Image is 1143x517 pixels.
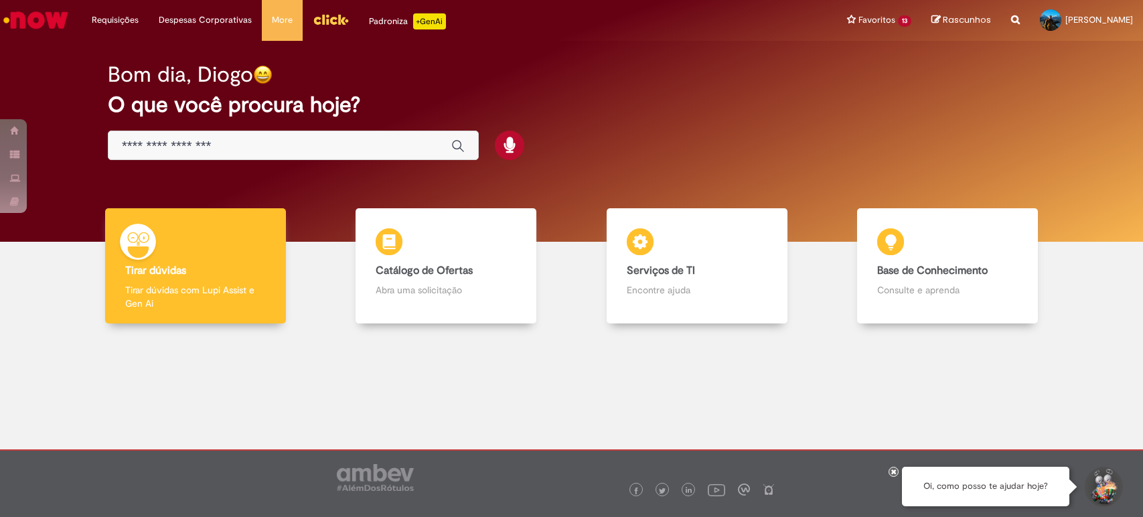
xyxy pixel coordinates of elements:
b: Serviços de TI [627,264,695,277]
a: Base de Conhecimento Consulte e aprenda [822,208,1073,324]
img: logo_footer_workplace.png [738,484,750,496]
p: Tirar dúvidas com Lupi Assist e Gen Ai [125,283,266,310]
span: Despesas Corporativas [159,13,252,27]
img: logo_footer_youtube.png [708,481,725,498]
p: Consulte e aprenda [877,283,1018,297]
img: logo_footer_ambev_rotulo_gray.png [337,464,414,491]
img: logo_footer_linkedin.png [686,487,692,495]
img: logo_footer_naosei.png [763,484,775,496]
b: Tirar dúvidas [125,264,186,277]
b: Base de Conhecimento [877,264,988,277]
p: +GenAi [413,13,446,29]
h2: O que você procura hoje? [108,93,1035,117]
img: logo_footer_twitter.png [659,488,666,494]
p: Abra uma solicitação [376,283,516,297]
span: [PERSON_NAME] [1065,14,1133,25]
img: logo_footer_facebook.png [633,488,639,494]
b: Catálogo de Ofertas [376,264,473,277]
button: Iniciar Conversa de Suporte [1083,467,1123,507]
span: 13 [898,15,911,27]
a: Serviços de TI Encontre ajuda [572,208,822,324]
div: Oi, como posso te ajudar hoje? [902,467,1069,506]
div: Padroniza [369,13,446,29]
img: ServiceNow [1,7,70,33]
h2: Bom dia, Diogo [108,63,253,86]
a: Catálogo de Ofertas Abra uma solicitação [321,208,571,324]
img: happy-face.png [253,65,273,84]
a: Rascunhos [931,14,991,27]
span: Requisições [92,13,139,27]
a: Tirar dúvidas Tirar dúvidas com Lupi Assist e Gen Ai [70,208,321,324]
img: click_logo_yellow_360x200.png [313,9,349,29]
p: Encontre ajuda [627,283,767,297]
span: More [272,13,293,27]
span: Rascunhos [943,13,991,26]
span: Favoritos [858,13,895,27]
